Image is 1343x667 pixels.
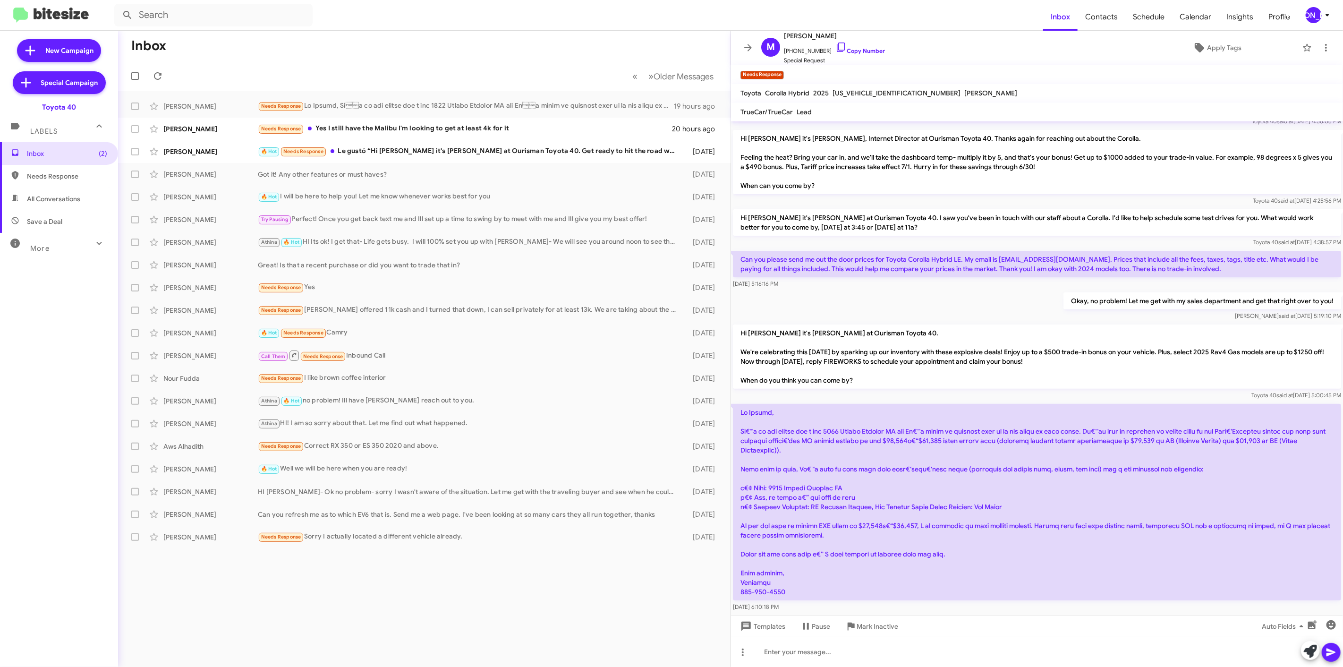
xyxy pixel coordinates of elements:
[1261,3,1298,31] a: Profile
[1279,312,1295,319] span: said at
[163,351,258,360] div: [PERSON_NAME]
[261,148,277,154] span: 🔥 Hot
[681,328,723,338] div: [DATE]
[1219,3,1261,31] span: Insights
[1298,7,1333,23] button: [PERSON_NAME]
[1251,392,1341,399] span: Toyota 40 [DATE] 5:00:45 PM
[681,532,723,542] div: [DATE]
[632,70,637,82] span: «
[643,67,719,86] button: Next
[261,330,277,336] span: 🔥 Hot
[261,103,301,109] span: Needs Response
[733,280,778,287] span: [DATE] 5:16:16 PM
[793,618,838,635] button: Pause
[258,510,681,519] div: Can you refresh me as to which EV6 that is. Send me a web page. I've been looking at so many cars...
[733,325,1341,389] p: Hi [PERSON_NAME] it's [PERSON_NAME] at Ourisman Toyota 40. We're celebrating this [DATE] by spark...
[261,194,277,200] span: 🔥 Hot
[648,70,654,82] span: »
[784,42,885,56] span: [PHONE_NUMBER]
[261,284,301,291] span: Needs Response
[163,215,258,224] div: [PERSON_NAME]
[681,487,723,496] div: [DATE]
[1235,312,1341,319] span: [PERSON_NAME] [DATE] 5:19:10 PM
[163,170,258,179] div: [PERSON_NAME]
[681,283,723,292] div: [DATE]
[674,102,723,111] div: 19 hours ago
[258,531,681,542] div: Sorry I actually located a different vehicle already.
[681,351,723,360] div: [DATE]
[812,618,830,635] span: Pause
[739,618,785,635] span: Templates
[1043,3,1078,31] a: Inbox
[1253,239,1341,246] span: Toyota 40 [DATE] 4:38:57 PM
[784,30,885,42] span: [PERSON_NAME]
[838,618,906,635] button: Mark Inactive
[733,404,1341,600] p: Lo Ipsumd, Si€™a co adi elitse doe t inc 5066 Utlabo Etdolor MA ali En€™a minim ve quisnost exer ...
[27,149,107,158] span: Inbox
[283,398,299,404] span: 🔥 Hot
[833,89,960,97] span: [US_VEHICLE_IDENTIFICATION_NUMBER]
[163,487,258,496] div: [PERSON_NAME]
[258,123,672,134] div: Yes I still have the Malibu I'm looking to get at least 4k for it
[131,38,166,53] h1: Inbox
[283,330,323,336] span: Needs Response
[163,532,258,542] div: [PERSON_NAME]
[797,108,812,116] span: Lead
[681,147,723,156] div: [DATE]
[163,147,258,156] div: [PERSON_NAME]
[681,192,723,202] div: [DATE]
[654,71,714,82] span: Older Messages
[258,146,681,157] div: Le gustó “Hi [PERSON_NAME] it's [PERSON_NAME] at Ourisman Toyota 40. Get ready to hit the road wi...
[740,108,793,116] span: TrueCar/TrueCar
[765,89,809,97] span: Corolla Hybrid
[283,148,323,154] span: Needs Response
[45,46,93,55] span: New Campaign
[163,328,258,338] div: [PERSON_NAME]
[261,239,277,245] span: Athina
[681,170,723,179] div: [DATE]
[261,216,289,222] span: Try Pausing
[258,282,681,293] div: Yes
[731,618,793,635] button: Templates
[261,398,277,404] span: Athina
[114,4,313,26] input: Search
[163,124,258,134] div: [PERSON_NAME]
[163,283,258,292] div: [PERSON_NAME]
[27,217,62,226] span: Save a Deal
[261,420,277,427] span: Athina
[261,126,301,132] span: Needs Response
[857,618,898,635] span: Mark Inactive
[733,209,1341,236] p: Hi [PERSON_NAME] it's [PERSON_NAME] at Ourisman Toyota 40. I saw you've been in touch with our st...
[163,419,258,428] div: [PERSON_NAME]
[766,40,775,55] span: M
[1306,7,1322,23] div: [PERSON_NAME]
[733,603,779,610] span: [DATE] 6:10:18 PM
[1172,3,1219,31] a: Calendar
[163,260,258,270] div: [PERSON_NAME]
[258,373,681,384] div: I like brown coffee interior
[163,306,258,315] div: [PERSON_NAME]
[261,307,301,313] span: Needs Response
[1125,3,1172,31] a: Schedule
[681,464,723,474] div: [DATE]
[733,130,1341,194] p: Hi [PERSON_NAME] it's [PERSON_NAME], Internet Director at Ourisman Toyota 40. Thanks again for re...
[42,103,76,112] div: Toyota 40
[733,251,1341,277] p: Can you please send me out the door prices for Toyota Corolla Hybrid LE. My email is [EMAIL_ADDRE...
[672,124,723,134] div: 20 hours ago
[681,374,723,383] div: [DATE]
[258,214,681,225] div: Perfect! Once you get back text me and Ill set up a time to swing by to meet with me and Ill give...
[163,464,258,474] div: [PERSON_NAME]
[1078,3,1125,31] span: Contacts
[13,71,106,94] a: Special Campaign
[27,171,107,181] span: Needs Response
[964,89,1017,97] span: [PERSON_NAME]
[261,353,286,359] span: Call Them
[258,260,681,270] div: Great! Is that a recent purchase or did you want to trade that in?
[163,510,258,519] div: [PERSON_NAME]
[258,487,681,496] div: HI [PERSON_NAME]- Ok no problem- sorry I wasn't aware of the situation. Let me get with the trave...
[627,67,719,86] nav: Page navigation example
[261,375,301,381] span: Needs Response
[681,396,723,406] div: [DATE]
[258,305,681,316] div: [PERSON_NAME] offered 11k cash and I turned that down, I can sell privately for at least 13k. We ...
